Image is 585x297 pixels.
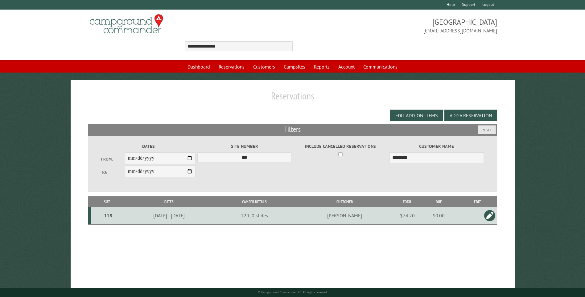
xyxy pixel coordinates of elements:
th: Camper Details [215,196,294,207]
h1: Reservations [88,90,497,107]
td: $74.20 [395,207,420,224]
div: 118 [93,212,122,219]
a: Campsites [280,61,309,73]
th: Site [91,196,123,207]
button: Edit Add-on Items [390,110,443,121]
th: Customer [294,196,395,207]
label: From: [101,156,125,162]
label: Dates [101,143,195,150]
td: 12ft, 0 slides [215,207,294,224]
label: Customer Name [389,143,484,150]
a: Communications [360,61,401,73]
span: [GEOGRAPHIC_DATA] [EMAIL_ADDRESS][DOMAIN_NAME] [293,17,497,34]
th: Total [395,196,420,207]
a: Reservations [215,61,248,73]
td: $0.00 [420,207,458,224]
label: To: [101,169,125,175]
img: Campground Commander [88,12,165,36]
button: Add a Reservation [444,110,497,121]
th: Due [420,196,458,207]
small: © Campground Commander LLC. All rights reserved. [258,290,328,294]
button: Reset [478,125,496,134]
a: Reports [310,61,333,73]
a: Customers [249,61,279,73]
label: Include Cancelled Reservations [294,143,388,150]
a: Dashboard [184,61,214,73]
h2: Filters [88,124,497,136]
th: Edit [458,196,497,207]
label: Site Number [197,143,291,150]
td: [PERSON_NAME] [294,207,395,224]
a: Account [335,61,358,73]
th: Dates [123,196,215,207]
div: [DATE] - [DATE] [124,212,214,219]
